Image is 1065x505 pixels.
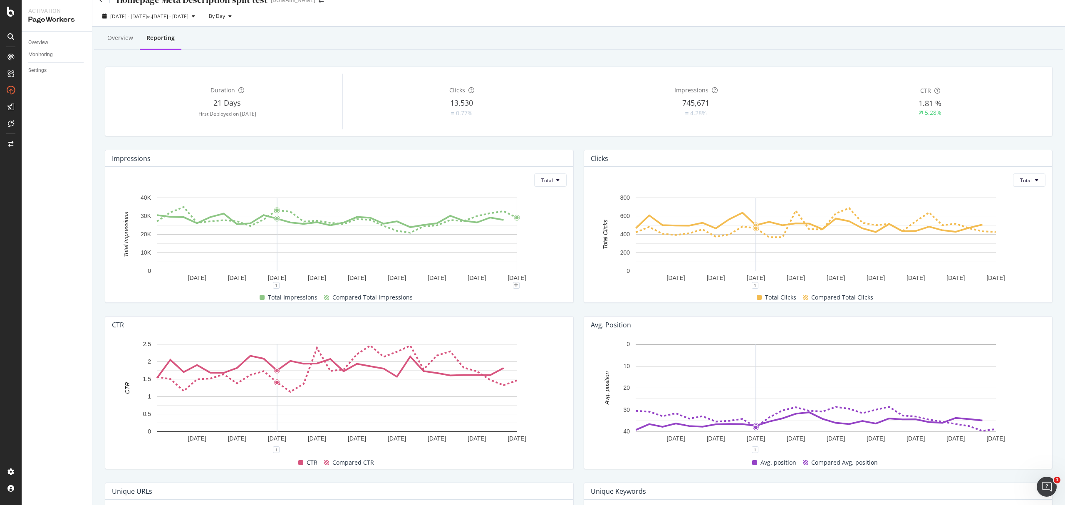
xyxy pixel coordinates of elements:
text: [DATE] [667,275,685,281]
span: Compared Total Clicks [811,292,873,302]
text: [DATE] [428,435,446,442]
text: 2.5 [143,341,151,348]
iframe: Intercom live chat [1037,477,1057,497]
div: 1 [273,282,280,289]
span: Compared Avg. position [811,458,878,468]
text: 200 [620,250,630,256]
span: 1 [1054,477,1060,483]
text: [DATE] [667,435,685,442]
text: 30K [141,213,151,220]
text: [DATE] [228,275,246,281]
text: [DATE] [468,435,486,442]
span: Impressions [674,86,708,94]
text: 2 [148,359,151,365]
span: 745,671 [682,98,709,108]
text: [DATE] [986,275,1005,281]
text: 10 [623,363,630,369]
svg: A chart. [112,340,562,450]
span: 21 Days [213,98,241,108]
div: Unique URLs [112,487,152,495]
div: Overview [28,38,48,47]
div: 0.77% [456,109,473,117]
div: plus [513,282,520,289]
text: CTR [124,382,131,394]
a: Overview [28,38,86,47]
text: [DATE] [787,435,805,442]
div: Avg. position [591,321,631,329]
text: [DATE] [827,435,845,442]
text: [DATE] [946,435,965,442]
text: [DATE] [348,275,366,281]
span: [DATE] - [DATE] [110,13,147,20]
text: [DATE] [188,275,206,281]
text: [DATE] [867,435,885,442]
text: 600 [620,213,630,220]
text: 20K [141,231,151,238]
a: Settings [28,66,86,75]
div: 1 [752,282,758,289]
div: Clicks [591,154,608,163]
text: Total Clicks [602,220,609,249]
text: [DATE] [906,435,925,442]
text: [DATE] [268,275,286,281]
span: CTR [307,458,317,468]
text: [DATE] [707,435,725,442]
text: [DATE] [827,275,845,281]
button: By Day [206,10,235,23]
span: Compared Total Impressions [332,292,413,302]
span: CTR [920,87,931,94]
text: [DATE] [268,435,286,442]
text: [DATE] [428,275,446,281]
text: [DATE] [308,275,326,281]
div: Unique Keywords [591,487,646,495]
button: Total [1013,173,1045,187]
span: Clicks [449,86,465,94]
text: 40 [623,428,630,435]
text: [DATE] [388,275,406,281]
div: 5.28% [925,109,941,117]
span: vs [DATE] - [DATE] [147,13,188,20]
text: 0 [627,341,630,348]
text: 0.5 [143,411,151,418]
text: [DATE] [468,275,486,281]
text: Total Impressions [123,212,129,257]
svg: A chart. [591,193,1041,285]
text: [DATE] [747,275,765,281]
button: Total [534,173,567,187]
img: Equal [451,112,454,114]
text: 0 [627,268,630,275]
svg: A chart. [591,340,1041,450]
text: 800 [620,195,630,201]
div: 4.28% [690,109,707,117]
div: Activation [28,7,85,15]
div: A chart. [112,193,562,285]
text: [DATE] [946,275,965,281]
text: [DATE] [867,275,885,281]
text: [DATE] [228,435,246,442]
text: 10K [141,250,151,256]
div: 1 [752,446,758,453]
div: CTR [112,321,124,329]
span: 1.81 % [919,98,941,108]
text: Avg. position [604,371,610,405]
span: Total Impressions [268,292,317,302]
button: [DATE] - [DATE]vs[DATE] - [DATE] [99,10,198,23]
text: [DATE] [747,435,765,442]
text: 30 [623,406,630,413]
text: [DATE] [787,275,805,281]
span: Total [541,177,553,184]
div: First Deployed on [DATE] [112,110,342,117]
div: Impressions [112,154,151,163]
span: Avg. position [760,458,796,468]
text: [DATE] [388,435,406,442]
text: [DATE] [508,275,526,281]
span: Total [1020,177,1032,184]
text: 400 [620,231,630,238]
div: Overview [107,34,133,42]
text: [DATE] [906,275,925,281]
text: 40K [141,195,151,201]
div: PageWorkers [28,15,85,25]
span: By Day [206,12,225,20]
